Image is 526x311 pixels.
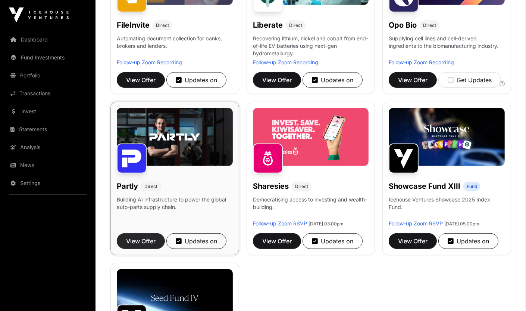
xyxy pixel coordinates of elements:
[253,144,283,173] img: Sharesies
[448,237,489,246] div: Updates on
[117,233,165,249] button: View Offer
[295,184,308,190] span: Direct
[6,121,90,138] a: Statements
[389,35,505,50] p: Supplying cell lines and cell-derived ingredients to the biomanufacturing industry.
[303,233,363,249] button: Updates on
[9,7,69,22] img: Icehouse Ventures Logo
[176,237,217,246] div: Updates on
[467,184,477,190] span: Fund
[423,22,436,28] span: Direct
[253,59,318,65] a: Follow-up Zoom Recording
[389,196,505,211] p: Icehouse Ventures Showcase 2025 Index Fund.
[253,20,283,30] h1: Liberate
[253,108,369,166] img: Sharesies-Banner.jpg
[309,221,344,227] span: [DATE] 03:00pm
[117,20,150,30] h1: FileInvite
[262,76,292,84] span: View Offer
[398,76,428,84] span: View Offer
[126,237,156,246] span: View Offer
[6,157,90,173] a: News
[389,233,437,249] button: View Offer
[438,233,498,249] button: Updates on
[176,76,217,84] div: Updates on
[6,85,90,102] a: Transactions
[389,220,443,227] a: Follow-up Zoom RSVP
[389,181,460,191] h1: Showcase Fund XIII
[6,31,90,48] a: Dashboard
[389,108,505,166] img: Showcase-Fund-Banner-1.jpg
[126,76,156,84] span: View Offer
[6,175,90,191] a: Settings
[438,72,501,88] button: Get Updates
[253,196,369,220] p: Democratising access to investing and wealth-building.
[156,22,169,28] span: Direct
[117,72,165,88] button: View Offer
[6,139,90,155] a: Analysis
[312,76,353,84] div: Updates on
[389,20,417,30] h1: Opo Bio
[117,108,233,166] img: Partly-Banner.jpg
[6,103,90,120] a: Invest
[448,76,492,84] div: Get Updates
[389,144,419,173] img: Showcase Fund XIII
[389,72,437,88] button: View Offer
[444,221,479,227] span: [DATE] 05:00pm
[262,237,292,246] span: View Offer
[144,184,157,190] span: Direct
[117,144,147,173] img: Partly
[253,220,307,227] a: Follow-up Zoom RSVP
[117,35,233,59] p: Automating document collection for banks, brokers and lenders.
[117,59,182,65] a: Follow-up Zoom Recording
[389,59,454,65] a: Follow-up Zoom Recording
[253,72,301,88] button: View Offer
[253,35,369,59] p: Recovering lithium, nickel and cobalt from end-of-life EV batteries using next-gen hydrometallurgy.
[398,237,428,246] span: View Offer
[289,22,302,28] span: Direct
[303,72,363,88] button: Updates on
[312,237,353,246] div: Updates on
[253,233,301,249] button: View Offer
[117,181,138,191] h1: Partly
[253,181,289,191] h1: Sharesies
[6,49,90,66] a: Fund Investments
[117,196,233,220] p: Building AI infrastructure to power the global auto-parts supply chain.
[489,275,526,311] iframe: Chat Widget
[166,72,226,88] button: Updates on
[6,67,90,84] a: Portfolio
[166,233,226,249] button: Updates on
